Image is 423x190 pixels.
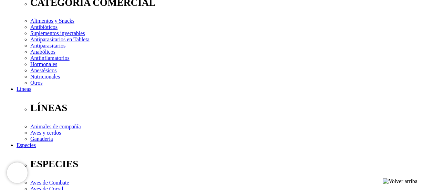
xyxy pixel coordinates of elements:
a: Antibióticos [30,24,58,30]
a: Antiparasitarios [30,43,65,49]
a: Aves y cerdos [30,130,61,136]
a: Anabólicos [30,49,55,55]
a: Suplementos inyectables [30,30,85,36]
a: Hormonales [30,61,57,67]
a: Animales de compañía [30,124,81,129]
p: LÍNEAS [30,102,420,114]
a: Antiparasitarios en Tableta [30,36,90,42]
p: ESPECIES [30,158,420,170]
a: Antiinflamatorios [30,55,70,61]
a: Ganadería [30,136,53,142]
a: Alimentos y Snacks [30,18,74,24]
a: Líneas [17,86,31,92]
a: Aves de Combate [30,180,69,186]
a: Otros [30,80,43,86]
a: Especies [17,142,36,148]
img: Volver arriba [383,178,417,184]
iframe: Brevo live chat [7,162,28,183]
a: Nutricionales [30,74,60,80]
a: Anestésicos [30,67,56,73]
